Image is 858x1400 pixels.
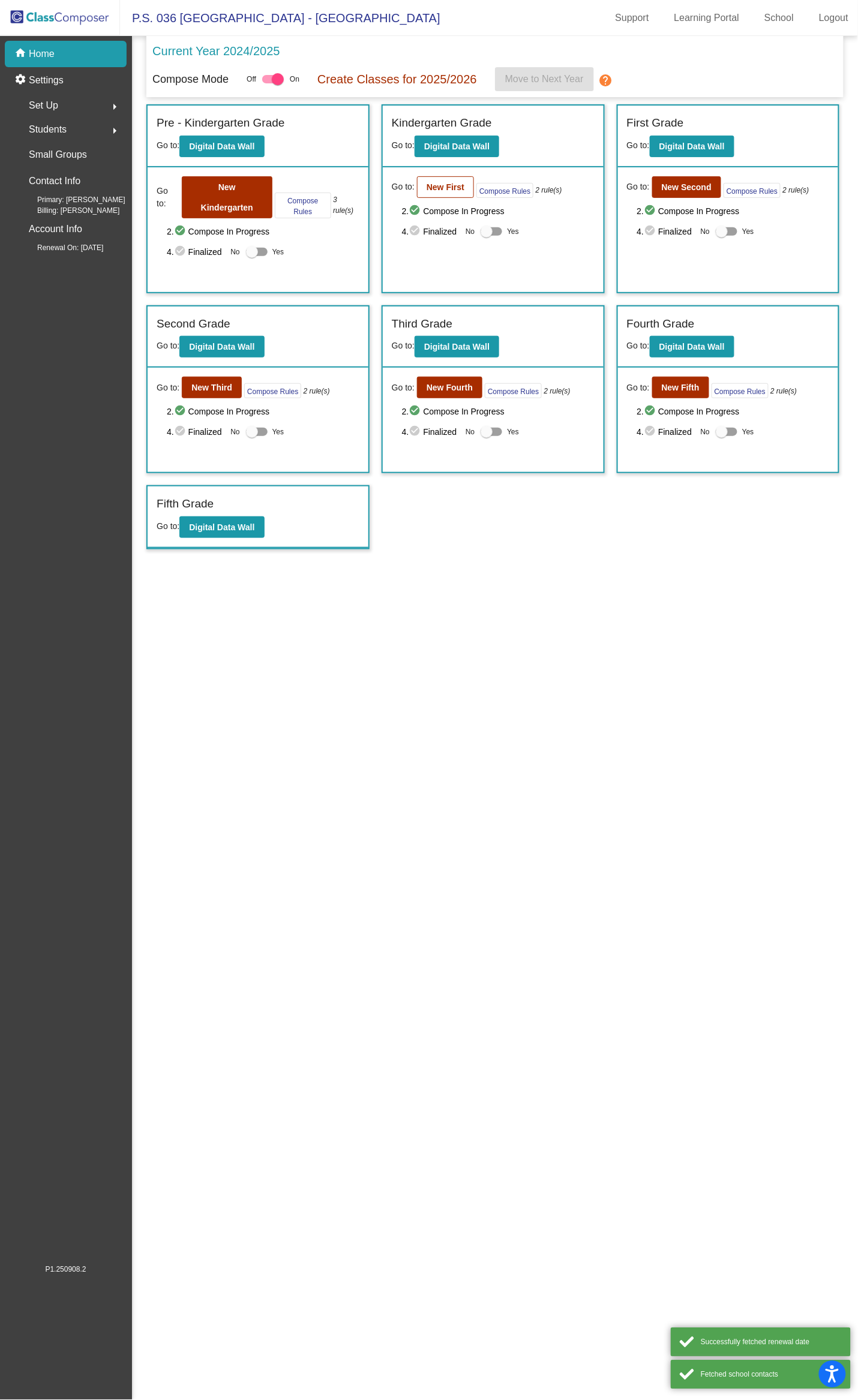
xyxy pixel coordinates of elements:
mat-icon: check_circle [174,224,188,239]
p: Compose Mode [152,71,229,88]
span: Go to: [157,185,179,210]
b: New Third [191,383,232,392]
button: New Third [182,377,242,398]
label: Pre - Kindergarten Grade [157,115,284,132]
span: 2. Compose In Progress [402,404,595,419]
b: Digital Data Wall [189,142,254,151]
p: Home [29,47,55,61]
b: Digital Data Wall [659,142,725,151]
mat-icon: check_circle [174,425,188,439]
span: Go to: [157,381,179,394]
b: Digital Data Wall [424,342,490,351]
button: Compose Rules [476,183,533,198]
mat-icon: check_circle [409,204,423,218]
span: Off [247,74,256,85]
mat-icon: check_circle [174,404,188,419]
span: No [230,247,239,257]
span: 2. Compose In Progress [402,204,595,218]
span: Go to: [392,381,415,394]
p: Create Classes for 2025/2026 [317,70,477,88]
div: Fetched school contacts [701,1369,842,1380]
span: Go to: [627,181,650,193]
b: Digital Data Wall [189,522,254,532]
b: New Fourth [427,383,473,392]
span: No [466,426,475,437]
mat-icon: check_circle [644,204,658,218]
a: School [755,8,803,28]
b: New Fifth [662,383,700,392]
span: No [701,226,710,237]
i: 2 rule(s) [783,185,809,196]
p: Account Info [29,221,82,238]
span: 4. Finalized [402,224,460,239]
span: 4. Finalized [637,224,694,239]
span: 4. Finalized [637,425,694,439]
button: Move to Next Year [495,67,594,91]
span: 2. Compose In Progress [167,224,359,239]
span: Billing: [PERSON_NAME] [18,205,119,216]
mat-icon: settings [14,73,29,88]
button: Digital Data Wall [179,516,264,538]
i: 3 rule(s) [333,194,359,216]
button: Digital Data Wall [650,336,734,357]
b: New First [427,182,464,192]
label: Fourth Grade [627,316,695,333]
p: Settings [29,73,64,88]
button: Digital Data Wall [179,336,264,357]
span: 2. Compose In Progress [637,404,829,419]
span: Renewal On: [DATE] [18,242,103,253]
mat-icon: home [14,47,29,61]
i: 2 rule(s) [770,386,797,396]
div: Successfully fetched renewal date [701,1337,842,1348]
a: Logout [809,8,858,28]
span: 4. Finalized [402,425,460,439]
span: No [230,426,239,437]
b: Digital Data Wall [659,342,725,351]
button: Compose Rules [485,383,542,398]
span: No [466,226,475,237]
span: Go to: [392,181,415,193]
span: Go to: [157,341,179,350]
span: Yes [742,425,754,439]
i: 2 rule(s) [304,386,330,396]
mat-icon: check_circle [409,224,423,239]
button: Digital Data Wall [415,136,499,157]
label: Kindergarten Grade [392,115,492,132]
button: Digital Data Wall [650,136,734,157]
mat-icon: arrow_right [107,100,122,114]
span: On [290,74,299,85]
p: Current Year 2024/2025 [152,42,280,60]
span: No [701,426,710,437]
span: 4. Finalized [167,245,224,259]
b: Digital Data Wall [189,342,254,351]
label: Fifth Grade [157,495,214,513]
span: Yes [742,224,754,239]
span: Go to: [392,140,415,150]
span: Primary: [PERSON_NAME] [18,194,125,205]
span: Go to: [157,140,179,150]
a: Learning Portal [665,8,749,28]
button: New Second [652,176,721,198]
button: Compose Rules [712,383,769,398]
span: Yes [272,245,284,259]
a: Support [606,8,659,28]
span: 4. Finalized [167,425,224,439]
button: New Fifth [652,377,709,398]
mat-icon: check_circle [644,404,658,419]
span: Go to: [627,341,650,350]
span: 2. Compose In Progress [637,204,829,218]
p: Small Groups [29,146,87,163]
b: New Second [662,182,712,192]
label: Second Grade [157,316,230,333]
label: First Grade [627,115,684,132]
mat-icon: check_circle [174,245,188,259]
span: Yes [507,425,519,439]
mat-icon: check_circle [644,425,658,439]
button: New Fourth [417,377,482,398]
button: New First [417,176,474,198]
b: Digital Data Wall [424,142,490,151]
p: Contact Info [29,173,80,190]
span: Yes [507,224,519,239]
span: Go to: [627,381,650,394]
span: Go to: [627,140,650,150]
